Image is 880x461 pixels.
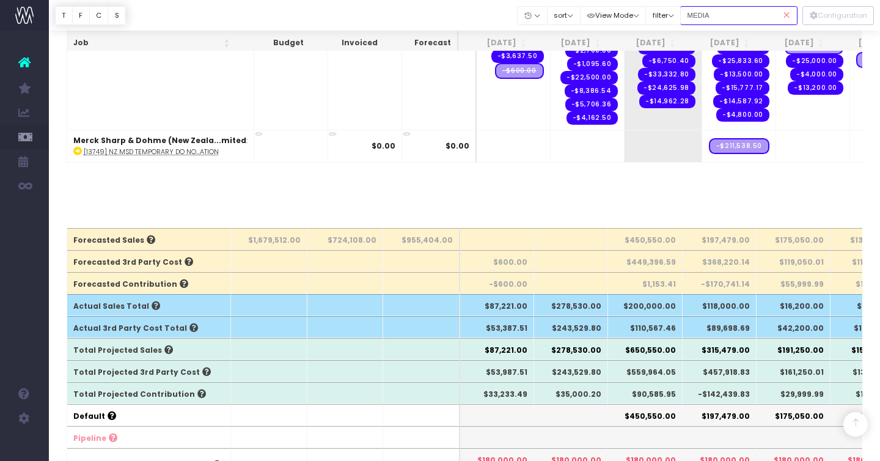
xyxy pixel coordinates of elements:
th: $449,396.59 [608,250,683,272]
th: $197,479.00 [683,404,757,426]
th: $87,221.00 [460,338,534,360]
div: Vertical button group [802,6,874,25]
th: $559,964.05 [608,360,683,382]
span: Streamtime order: PO11817 – Mediaworks Radio [637,81,695,95]
span: Streamtime order: PO11823 – Mediaworks Radio [716,81,769,95]
button: filter [645,6,681,25]
th: Total Projected 3rd Party Cost [67,360,231,382]
span: Streamtime order: PO11821 – Vistar Media [712,54,769,68]
span: Streamtime order: PO11812 – Mediaworks Radio [565,84,618,98]
th: Forecast [384,31,458,55]
span: Streamtime order: PO11813 – NZME Radio [565,98,618,111]
th: Aug 25: activate to sort column ascending [532,31,606,55]
button: S [108,6,126,25]
th: Actual Sales Total [67,294,231,316]
th: -$170,741.14 [683,272,757,294]
th: Nov 25: activate to sort column ascending [755,31,829,55]
th: Total Projected Sales [67,338,231,360]
th: $200,000.00 [608,294,683,316]
th: $35,000.20 [534,382,608,404]
span: Forecasted Sales [73,235,155,246]
th: $110,567.46 [608,316,683,338]
span: Streamtime order: PO11836 – Diana Besim [566,111,618,125]
span: Streamtime order: PO11815 – Giggle Network [642,54,695,68]
abbr: [13749] NZ MSD Temporary DO NOT USE KEYTRUDA DTCA Phase Two - Media/Channel Plan Measurement & Op... [84,147,219,157]
th: Invoiced [310,31,384,55]
strong: Merck Sharp & Dohme (New Zeala...mited [73,135,246,146]
td: : [67,130,254,162]
th: $600.00 [460,250,534,272]
span: Streamtime order: PO11828 – Stuff [788,81,843,95]
button: T [55,6,73,25]
th: Forecasted 3rd Party Cost [67,250,231,272]
span: Streamtime order: PO11816 – Vistar Media [638,68,695,81]
th: $118,000.00 [683,294,757,316]
th: $53,387.51 [460,316,534,338]
th: $450,550.00 [608,228,683,250]
th: $955,404.00 [383,228,460,250]
span: Streamtime order: PO11809 – Giggle Network [565,44,618,57]
th: $90,585.95 [608,382,683,404]
span: Streamtime Draft Expense: Media buy test – No supplier [709,138,769,154]
div: Vertical button group [55,6,126,25]
button: View Mode [580,6,647,25]
span: Streamtime order: PO11811 – Val Morgan [560,71,618,84]
th: $450,550.00 [608,404,683,426]
th: $278,530.00 [534,338,608,360]
th: $197,479.00 [683,228,757,250]
th: $42,200.00 [757,316,831,338]
th: $650,550.00 [608,338,683,360]
span: Streamtime order: PO11810 – Vistar Media [567,57,618,71]
th: Total Projected Contribution [67,382,231,404]
span: Streamtime order: PO11825 – Stuff [716,108,769,122]
span: Streamtime order: PO11818 – NZME Radio [639,95,695,108]
th: $161,250.01 [757,360,831,382]
span: $0.00 [446,141,469,152]
button: F [72,6,90,25]
button: Configuration [802,6,874,25]
strong: $0.00 [372,141,395,151]
th: $33,233.49 [460,382,534,404]
th: $53,987.51 [460,360,534,382]
th: $368,220.14 [683,250,757,272]
th: $16,200.00 [757,294,831,316]
th: Default [67,404,231,426]
span: Streamtime order: PO11822 – Val Morgan [714,68,769,81]
th: -$600.00 [460,272,534,294]
th: $278,530.00 [534,294,608,316]
th: Budget [236,31,310,55]
th: Sep 25: activate to sort column ascending [606,31,681,55]
th: $89,698.69 [683,316,757,338]
th: $457,918.83 [683,360,757,382]
th: Actual 3rd Party Cost Total [67,316,231,338]
th: $119,050.01 [757,250,831,272]
input: Search... [680,6,798,25]
span: Streamtime Draft Order: PO11845 – KBR Digital [495,63,544,79]
th: Oct 25: activate to sort column ascending [681,31,755,55]
th: $175,050.00 [757,228,831,250]
th: $29,999.99 [757,382,831,404]
th: $191,250.00 [757,338,831,360]
th: -$142,439.83 [683,382,757,404]
th: Job: activate to sort column ascending [67,31,236,55]
span: Streamtime order: PO11824 – NZME [713,95,769,108]
th: Pipeline [67,426,231,448]
th: $724,108.00 [307,228,383,250]
th: $87,221.00 [460,294,534,316]
th: $55,999.99 [757,272,831,294]
th: $243,529.80 [534,360,608,382]
th: Jul 25: activate to sort column ascending [458,31,532,55]
img: images/default_profile_image.png [15,437,34,455]
span: Streamtime order: PO11773 – Diana Besim [491,50,544,63]
button: sort [547,6,581,25]
span: Streamtime order: PO11826 – Vistar Media [786,54,843,68]
th: $243,529.80 [534,316,608,338]
th: $175,050.00 [757,404,831,426]
button: C [89,6,109,25]
th: $1,679,512.00 [231,228,307,250]
th: $315,479.00 [683,338,757,360]
span: Streamtime order: PO11827 – NZME [790,68,843,81]
th: $1,153.41 [608,272,683,294]
th: Forecasted Contribution [67,272,231,294]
